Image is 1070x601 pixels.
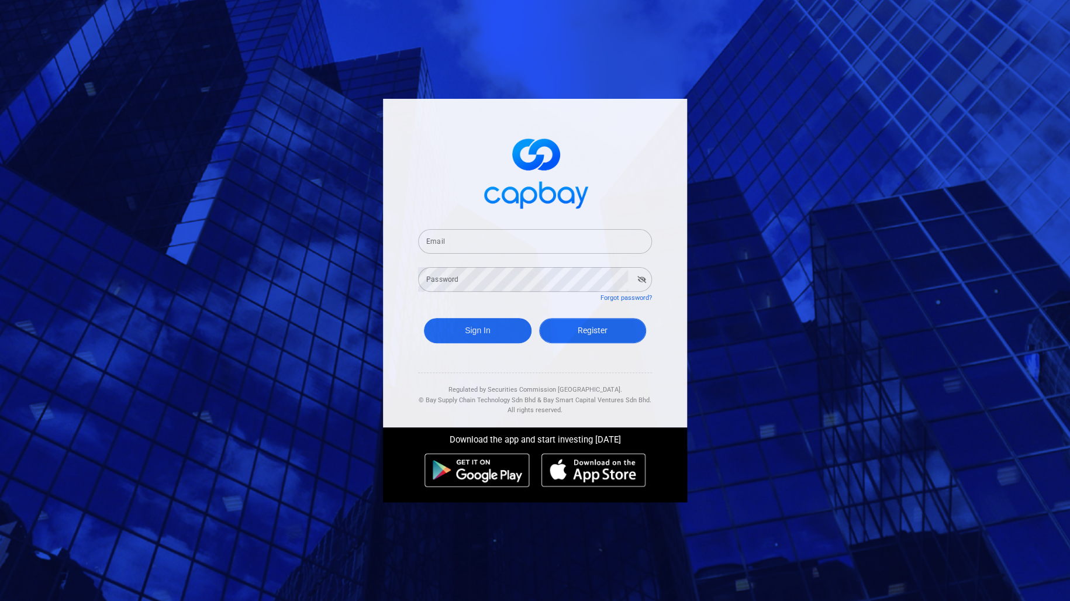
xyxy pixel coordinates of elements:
[418,373,652,416] div: Regulated by Securities Commission [GEOGRAPHIC_DATA]. & All rights reserved.
[424,453,530,487] img: android
[419,396,536,404] span: © Bay Supply Chain Technology Sdn Bhd
[424,318,531,343] button: Sign In
[600,294,652,302] a: Forgot password?
[539,318,647,343] a: Register
[543,396,651,404] span: Bay Smart Capital Ventures Sdn Bhd.
[578,326,608,335] span: Register
[541,453,646,487] img: ios
[374,427,696,447] div: Download the app and start investing [DATE]
[477,128,593,215] img: logo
